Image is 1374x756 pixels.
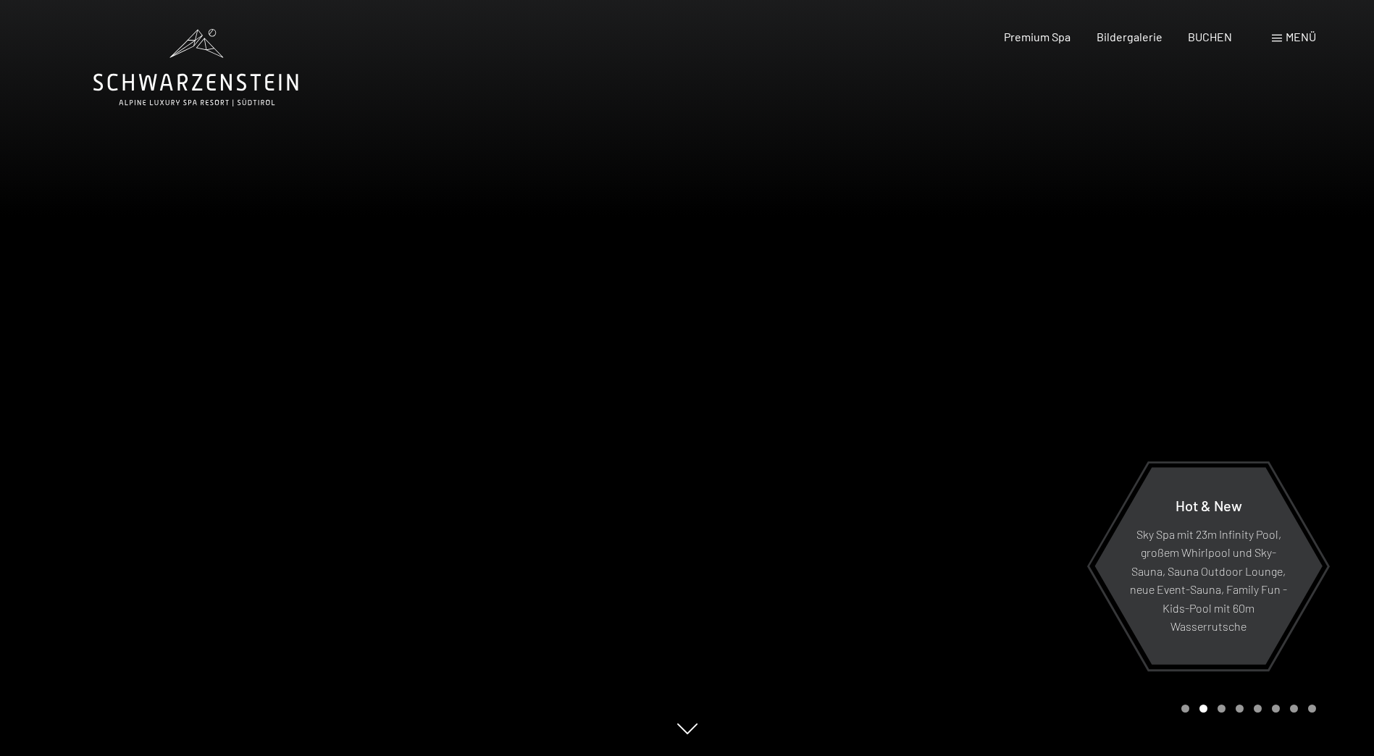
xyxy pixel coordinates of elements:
div: Carousel Page 5 [1254,705,1262,713]
div: Carousel Page 7 [1290,705,1298,713]
div: Carousel Page 2 (Current Slide) [1199,705,1207,713]
span: Menü [1286,30,1316,43]
a: Bildergalerie [1097,30,1163,43]
div: Carousel Page 8 [1308,705,1316,713]
span: Hot & New [1176,496,1242,513]
a: Premium Spa [1004,30,1071,43]
p: Sky Spa mit 23m Infinity Pool, großem Whirlpool und Sky-Sauna, Sauna Outdoor Lounge, neue Event-S... [1130,524,1287,636]
div: Carousel Pagination [1176,705,1316,713]
div: Carousel Page 1 [1181,705,1189,713]
div: Carousel Page 6 [1272,705,1280,713]
a: Hot & New Sky Spa mit 23m Infinity Pool, großem Whirlpool und Sky-Sauna, Sauna Outdoor Lounge, ne... [1094,466,1323,665]
div: Carousel Page 4 [1236,705,1244,713]
div: Carousel Page 3 [1218,705,1226,713]
a: BUCHEN [1188,30,1232,43]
